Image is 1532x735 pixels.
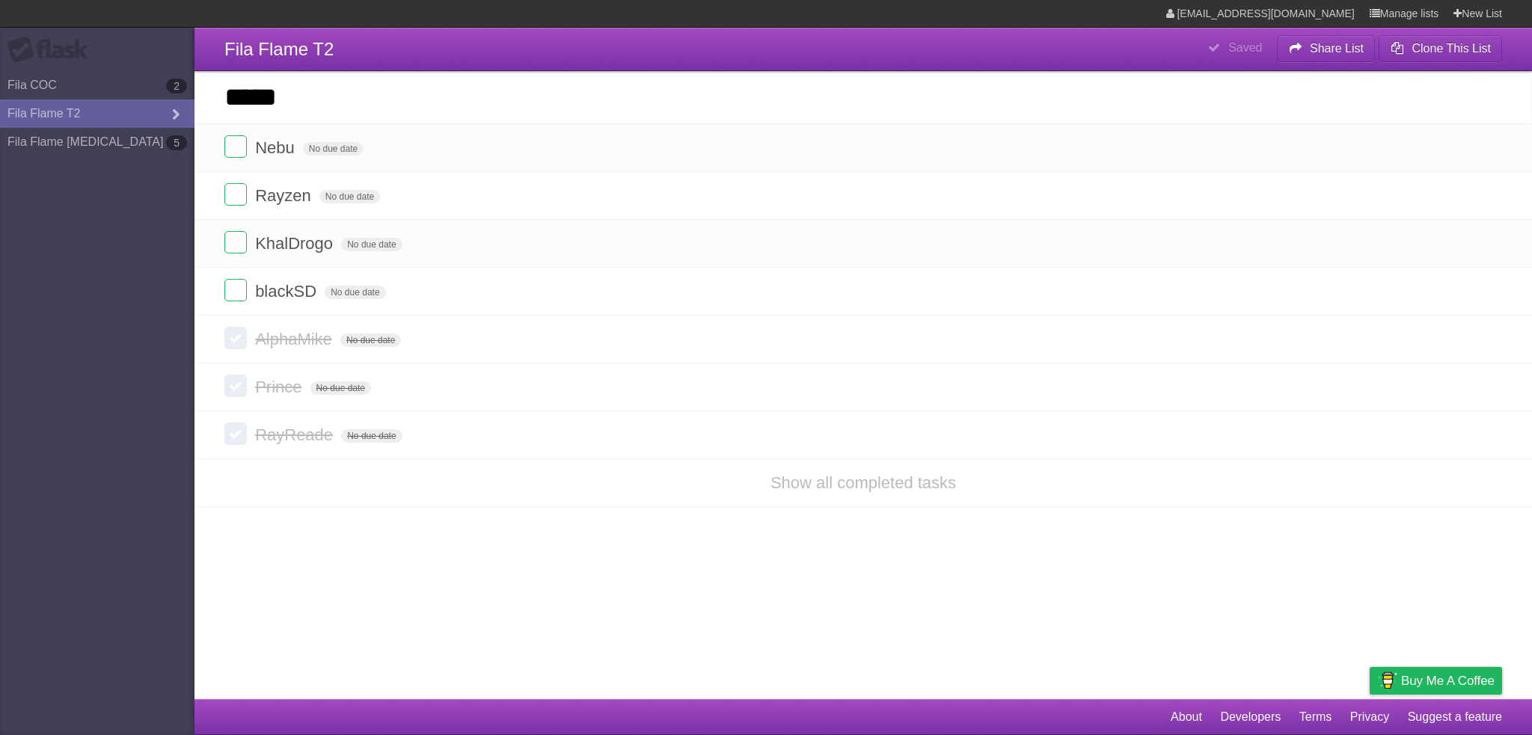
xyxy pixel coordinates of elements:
b: Clone This List [1412,42,1491,55]
img: Buy me a coffee [1377,668,1397,693]
label: Done [224,375,247,397]
b: Saved [1228,41,1262,54]
b: 5 [166,135,187,150]
span: No due date [319,190,380,203]
span: Fila Flame T2 [224,39,334,59]
span: Rayzen [255,186,315,205]
label: Done [224,231,247,253]
a: Terms [1299,703,1332,731]
label: Done [224,327,247,349]
span: Nebu [255,138,298,157]
span: No due date [341,429,402,443]
span: No due date [325,286,385,299]
button: Share List [1277,35,1376,62]
a: Privacy [1350,703,1389,731]
span: KhalDrogo [255,234,337,253]
span: No due date [303,142,364,156]
a: Developers [1220,703,1281,731]
a: Suggest a feature [1408,703,1502,731]
a: Show all completed tasks [770,473,956,492]
span: AlphaMike [255,330,336,348]
span: No due date [310,381,371,395]
div: Flask [7,37,97,64]
b: Share List [1310,42,1364,55]
span: blackSD [255,282,320,301]
span: No due date [340,333,401,347]
label: Done [224,422,247,445]
button: Clone This List [1379,35,1502,62]
span: No due date [341,238,402,251]
span: Prince [255,378,305,396]
label: Done [224,279,247,301]
label: Done [224,135,247,158]
a: About [1171,703,1202,731]
a: Buy me a coffee [1370,667,1502,695]
b: 2 [166,79,187,93]
label: Done [224,183,247,206]
span: Buy me a coffee [1401,668,1495,694]
span: RayReade [255,425,337,444]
